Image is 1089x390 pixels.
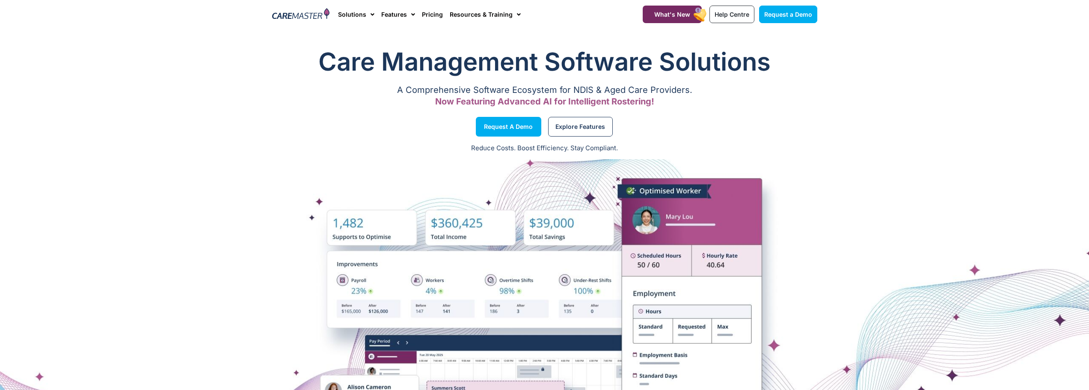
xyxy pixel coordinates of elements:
[709,6,754,23] a: Help Centre
[484,125,533,129] span: Request a Demo
[272,87,817,93] p: A Comprehensive Software Ecosystem for NDIS & Aged Care Providers.
[5,143,1084,153] p: Reduce Costs. Boost Efficiency. Stay Compliant.
[759,6,817,23] a: Request a Demo
[476,117,541,137] a: Request a Demo
[272,45,817,79] h1: Care Management Software Solutions
[548,117,613,137] a: Explore Features
[435,96,654,107] span: Now Featuring Advanced AI for Intelligent Rostering!
[764,11,812,18] span: Request a Demo
[555,125,605,129] span: Explore Features
[272,8,330,21] img: CareMaster Logo
[715,11,749,18] span: Help Centre
[643,6,702,23] a: What's New
[654,11,690,18] span: What's New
